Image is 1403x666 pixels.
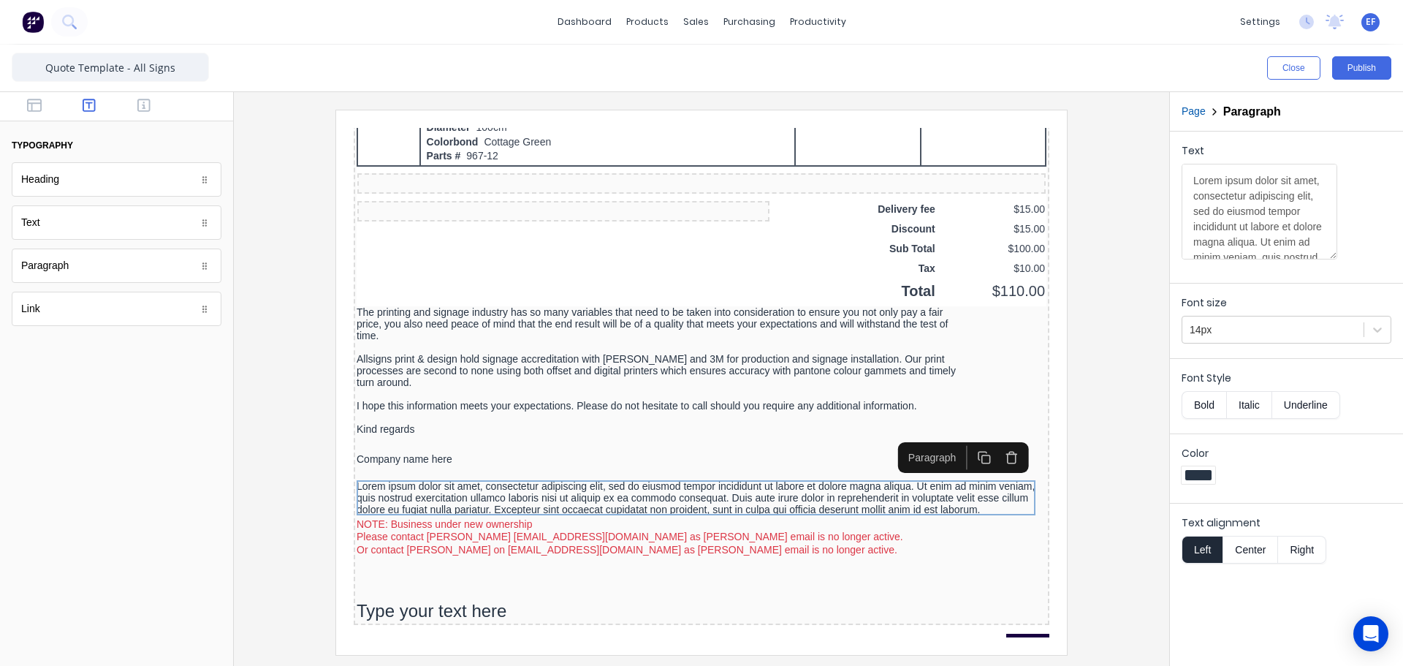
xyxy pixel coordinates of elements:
div: Paragraph [12,249,221,283]
textarea: Text [1182,164,1337,260]
div: Paragraph [547,322,609,338]
div: Or contact [PERSON_NAME] on [EMAIL_ADDRESS][DOMAIN_NAME] as [PERSON_NAME] email is no longer active. [3,416,693,429]
a: dashboard [550,11,619,33]
button: Center [1223,536,1278,564]
div: typography [12,139,73,152]
label: Font Style [1182,371,1391,385]
button: Close [1267,56,1320,80]
button: Underline [1272,391,1340,419]
div: Open Intercom Messenger [1353,616,1388,651]
div: Heading [21,172,59,187]
div: productivity [783,11,853,33]
img: Factory [22,11,44,33]
button: Right [1278,536,1326,564]
span: EF [1366,15,1375,29]
button: Left [1182,536,1223,564]
button: Duplicate [617,318,644,342]
div: Lorem ipsum dolor sit amet, consectetur adipiscing elit, sed do eiusmod tempor incididunt ut labo... [3,352,693,387]
button: Bold [1182,391,1226,419]
span: Footer [653,506,696,526]
div: Type your text here [3,472,693,494]
div: Company name here [3,325,693,338]
button: Delete [645,318,672,342]
button: Page [1182,104,1206,119]
button: Publish [1332,56,1391,80]
div: Text [12,205,221,240]
div: Link [21,301,40,317]
div: settings [1233,11,1288,33]
label: Font size [1182,295,1391,310]
button: Italic [1226,391,1272,419]
div: Paragraph [21,258,69,273]
div: NOTE: Business under new ownership [3,390,693,404]
div: Text [1182,143,1337,164]
div: Please contact [PERSON_NAME] [EMAIL_ADDRESS][DOMAIN_NAME] as [PERSON_NAME] email is no longer act... [3,403,693,416]
h2: Paragraph [1223,105,1281,118]
div: Link [12,292,221,326]
div: purchasing [716,11,783,33]
div: products [619,11,676,33]
label: Text alignment [1182,515,1391,530]
button: typography [12,133,221,158]
div: Heading [12,162,221,197]
label: Color [1182,446,1391,461]
div: The printing and signage industry has so many variables that need to be taken into consideration ... [3,178,693,307]
input: Enter template name here [12,53,209,82]
div: Text [21,215,40,230]
div: sales [676,11,716,33]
